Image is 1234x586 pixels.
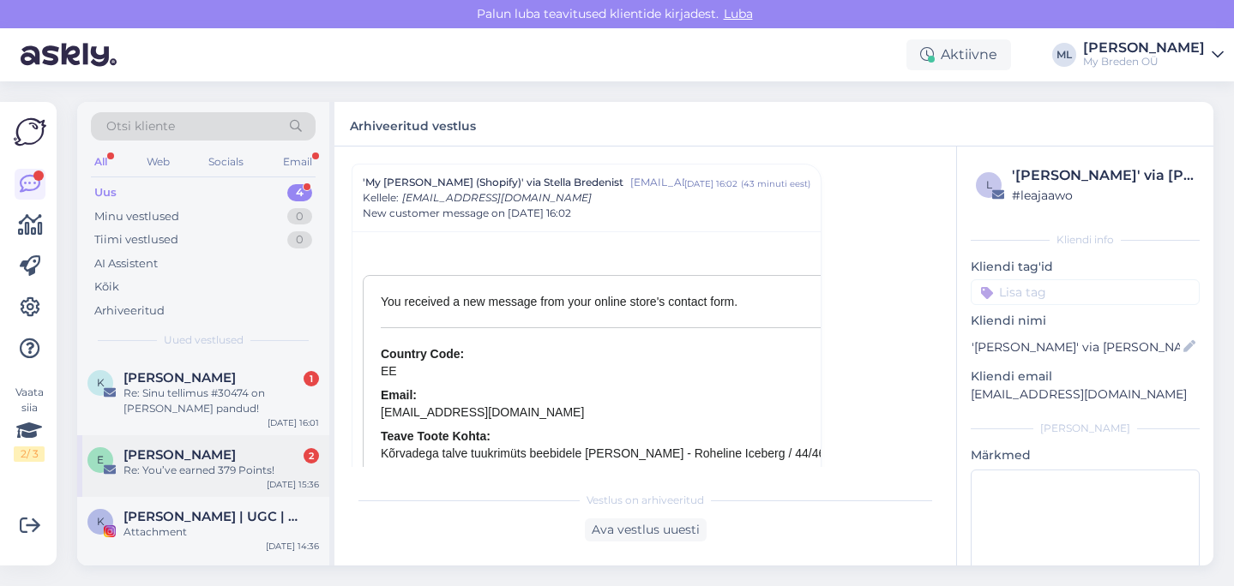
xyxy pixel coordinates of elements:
[971,368,1200,386] p: Kliendi email
[205,151,247,173] div: Socials
[986,178,992,191] span: l
[971,232,1200,248] div: Kliendi info
[123,370,236,386] span: Kärt Jõemaa
[402,191,592,204] span: [EMAIL_ADDRESS][DOMAIN_NAME]
[741,177,810,190] div: ( 43 minuti eest )
[1012,165,1195,186] div: '[PERSON_NAME]' via [PERSON_NAME] Bredenist
[267,478,319,491] div: [DATE] 15:36
[91,151,111,173] div: All
[268,416,319,429] div: [DATE] 16:01
[106,117,175,135] span: Otsi kliente
[123,524,319,540] div: Attachment
[97,453,104,466] span: E
[971,446,1200,464] p: Märkmed
[94,208,179,225] div: Minu vestlused
[123,386,319,416] div: Re: Sinu tellimus #30474 on [PERSON_NAME] pandud!
[14,446,45,462] div: 2 / 3
[143,151,173,173] div: Web
[381,347,464,361] b: Country Code:
[14,116,46,148] img: Askly Logo
[971,258,1200,276] p: Kliendi tag'id
[164,332,244,348] span: Uued vestlused
[1012,186,1195,205] div: # leajaawo
[94,184,117,201] div: Uus
[971,386,1200,404] p: [EMAIL_ADDRESS][DOMAIN_NAME]
[971,312,1200,330] p: Kliendi nimi
[381,388,417,402] b: Email:
[287,208,312,225] div: 0
[587,493,704,508] span: Vestlus on arhiveeritud
[304,371,319,386] div: 1
[1083,55,1205,69] div: My Breden OÜ
[972,338,1180,356] input: Lisa nimi
[1083,41,1224,69] a: [PERSON_NAME]My Breden OÜ
[287,184,312,201] div: 4
[94,302,165,320] div: Arhiveeritud
[363,206,571,221] span: New customer message on [DATE] 16:02
[97,515,105,528] span: K
[350,112,476,135] label: Arhiveeritud vestlus
[381,362,825,380] pre: EE
[363,191,399,204] span: Kellele :
[381,404,825,421] pre: [EMAIL_ADDRESS][DOMAIN_NAME]
[971,421,1200,436] div: [PERSON_NAME]
[1083,41,1205,55] div: [PERSON_NAME]
[94,231,178,248] div: Tiimi vestlused
[363,175,623,190] span: 'My [PERSON_NAME] (Shopify)' via Stella Bredenist
[630,175,684,190] span: [EMAIL_ADDRESS][DOMAIN_NAME]
[280,151,316,173] div: Email
[304,448,319,463] div: 2
[585,518,707,541] div: Ava vestlus uuesti
[381,293,825,310] div: You received a new message from your online store's contact form.
[906,39,1011,70] div: Aktiivne
[684,177,737,190] div: [DATE] 16:02
[123,463,319,478] div: Re: You’ve earned 379 Points!
[971,279,1200,305] input: Lisa tag
[97,376,105,389] span: K
[94,278,119,296] div: Kõik
[287,231,312,248] div: 0
[14,385,45,462] div: Vaata siia
[719,6,758,21] span: Luba
[1052,43,1076,67] div: ML
[381,429,491,443] b: Teave Toote Kohta:
[381,445,825,462] pre: Kõrvadega talve tuukrimüts beebidele [PERSON_NAME] - Roheline Iceberg / 44/46
[94,255,158,272] div: AI Assistent
[266,540,319,553] div: [DATE] 14:36
[123,447,236,463] span: Elena Fomenko
[123,509,302,524] span: Kristin | UGC | SoMe spetsialist 🤍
